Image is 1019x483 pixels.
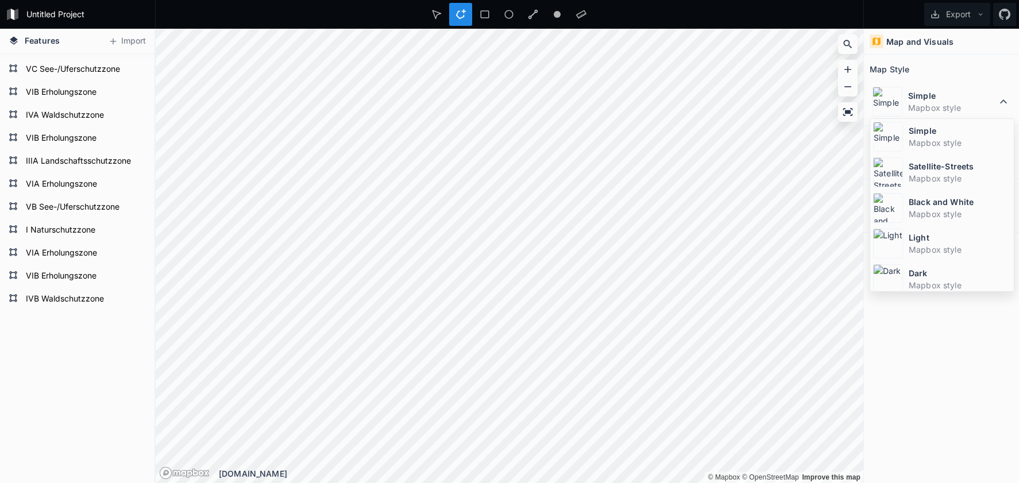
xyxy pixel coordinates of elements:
dt: Simple [909,125,1011,137]
img: Satellite-Streets [873,157,903,187]
dd: Mapbox style [909,137,1011,149]
img: Simple [873,87,902,117]
div: [DOMAIN_NAME] [219,467,863,480]
button: Export [924,3,990,26]
dd: Mapbox style [908,102,997,114]
img: Simple [873,122,903,152]
dt: Light [909,231,1011,244]
img: Black and White [873,193,903,223]
dt: Satellite-Streets [909,160,1011,172]
span: Features [25,34,60,47]
dt: Dark [909,267,1011,279]
h4: Map and Visuals [886,36,954,48]
img: Light [873,229,903,258]
a: Map feedback [802,473,860,481]
dt: Black and White [909,196,1011,208]
dd: Mapbox style [909,172,1011,184]
dd: Mapbox style [909,279,1011,291]
dd: Mapbox style [909,244,1011,256]
img: Dark [873,264,903,294]
h2: Map Style [870,60,909,78]
a: OpenStreetMap [742,473,799,481]
a: Mapbox logo [159,466,210,480]
dt: Simple [908,90,997,102]
button: Import [102,32,152,51]
dd: Mapbox style [909,208,1011,220]
a: Mapbox [708,473,740,481]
